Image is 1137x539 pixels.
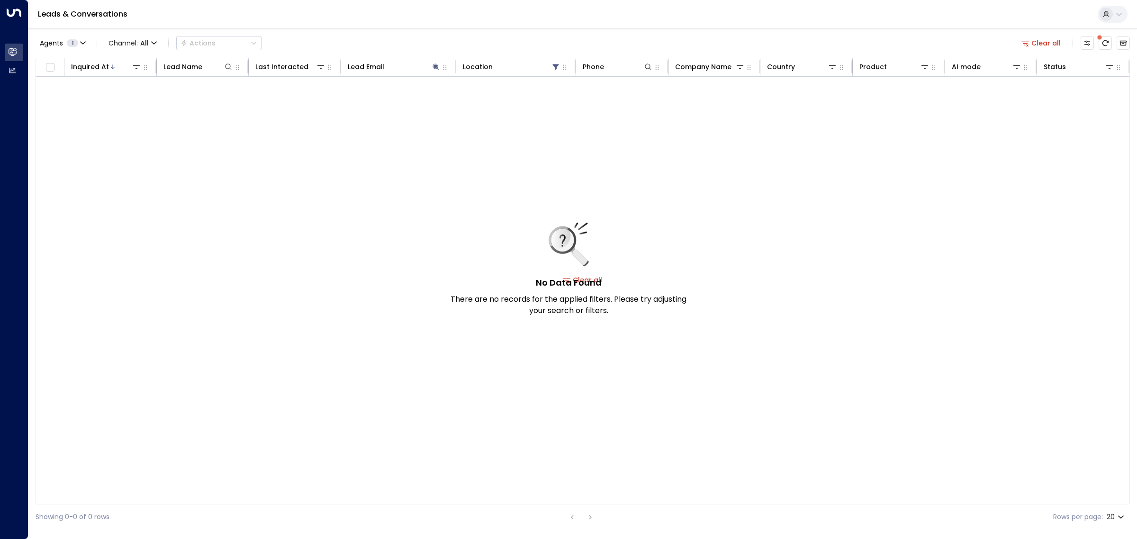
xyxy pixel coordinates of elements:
div: Lead Name [163,61,234,72]
div: 20 [1107,510,1126,524]
span: Toggle select all [44,62,56,73]
div: Phone [583,61,604,72]
div: Country [767,61,795,72]
div: AI mode [952,61,1022,72]
div: Status [1044,61,1066,72]
span: Agents [40,40,63,46]
span: All [140,39,149,47]
div: AI mode [952,61,981,72]
div: Product [859,61,887,72]
button: Customize [1081,36,1094,50]
div: Inquired At [71,61,109,72]
div: Lead Email [348,61,384,72]
button: Agents1 [36,36,89,50]
span: 1 [67,39,78,47]
div: Country [767,61,837,72]
div: Button group with a nested menu [176,36,262,50]
label: Rows per page: [1053,512,1103,522]
div: Showing 0-0 of 0 rows [36,512,109,522]
nav: pagination navigation [566,511,596,523]
div: Phone [583,61,653,72]
button: Channel:All [105,36,161,50]
div: Product [859,61,929,72]
a: Leads & Conversations [38,9,127,19]
div: Lead Name [163,61,202,72]
div: Location [463,61,493,72]
div: Company Name [675,61,731,72]
div: Last Interacted [255,61,308,72]
h5: No Data Found [536,276,602,289]
span: There are new threads available. Refresh the grid to view the latest updates. [1099,36,1112,50]
span: Channel: [105,36,161,50]
div: Inquired At [71,61,141,72]
button: Clear all [1018,36,1065,50]
div: Actions [180,39,216,47]
div: Last Interacted [255,61,325,72]
div: Company Name [675,61,745,72]
div: Lead Email [348,61,441,72]
div: Location [463,61,560,72]
p: There are no records for the applied filters. Please try adjusting your search or filters. [450,294,687,316]
button: Actions [176,36,262,50]
div: Status [1044,61,1114,72]
button: Archived Leads [1117,36,1130,50]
